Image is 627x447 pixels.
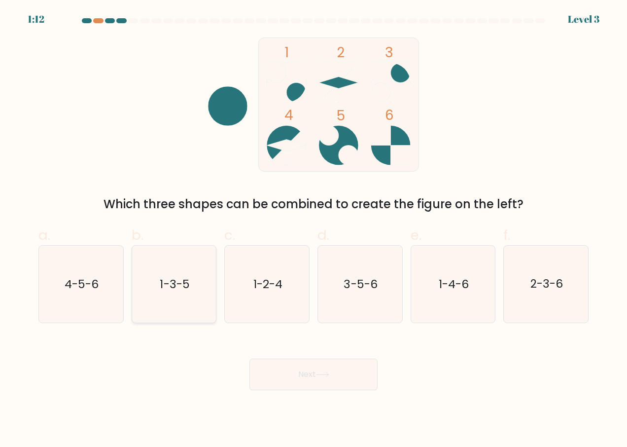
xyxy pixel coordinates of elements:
text: 4-5-6 [65,276,99,292]
span: e. [411,225,421,245]
tspan: 5 [337,106,345,125]
div: Which three shapes can be combined to create the figure on the left? [44,195,583,213]
span: b. [132,225,143,245]
tspan: 2 [337,43,345,62]
text: 3-5-6 [344,276,378,292]
text: 1-3-5 [160,276,190,292]
button: Next [249,359,378,390]
tspan: 6 [385,106,394,125]
div: Level 3 [568,12,599,27]
span: a. [38,225,50,245]
tspan: 3 [385,43,393,62]
span: f. [503,225,510,245]
text: 1-2-4 [253,276,282,292]
span: d. [317,225,329,245]
tspan: 4 [284,106,293,125]
div: 1:12 [28,12,44,27]
span: c. [224,225,235,245]
text: 2-3-6 [530,276,563,292]
tspan: 1 [284,43,289,62]
text: 1-4-6 [439,276,469,292]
